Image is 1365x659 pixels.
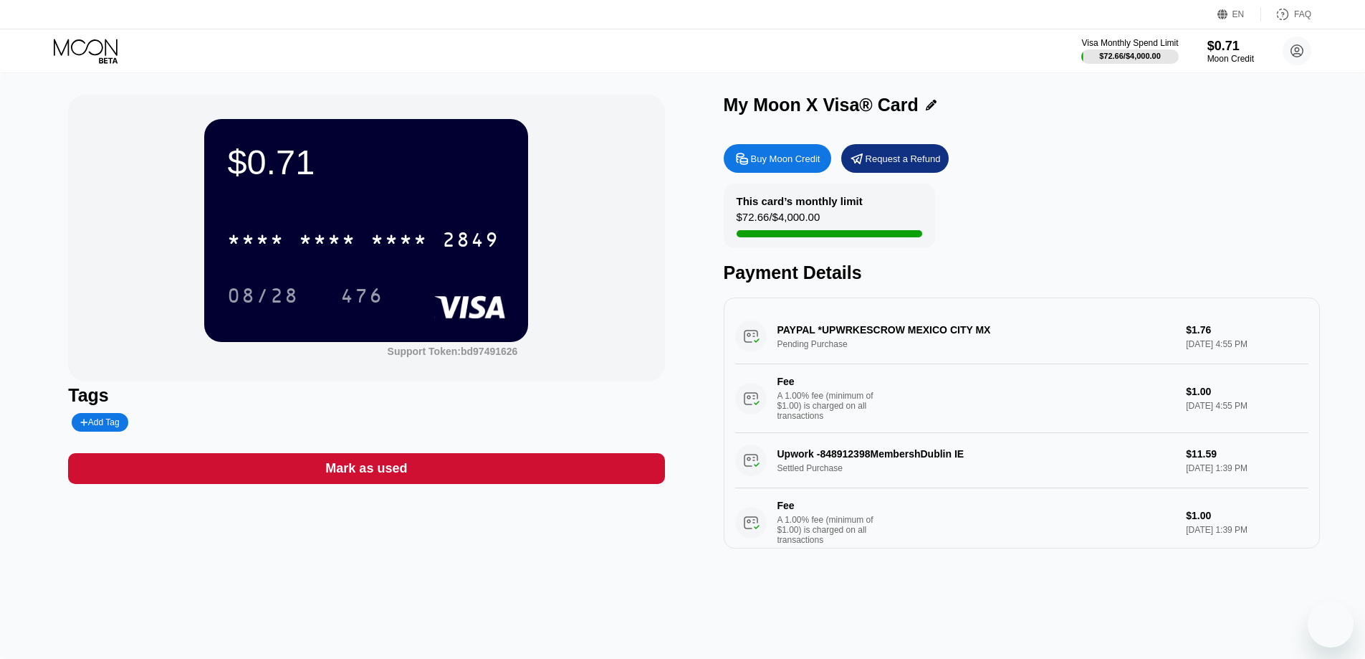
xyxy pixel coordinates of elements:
[442,230,499,253] div: 2849
[1186,401,1308,411] div: [DATE] 4:55 PM
[227,286,299,309] div: 08/28
[1207,39,1254,54] div: $0.71
[340,286,383,309] div: 476
[777,515,885,545] div: A 1.00% fee (minimum of $1.00) is charged on all transactions
[777,391,885,421] div: A 1.00% fee (minimum of $1.00) is charged on all transactions
[777,500,878,511] div: Fee
[841,144,949,173] div: Request a Refund
[1207,54,1254,64] div: Moon Credit
[866,153,941,165] div: Request a Refund
[68,453,664,484] div: Mark as used
[1217,7,1261,22] div: EN
[1308,602,1354,648] iframe: Button to launch messaging window, conversation in progress
[1294,9,1311,19] div: FAQ
[1186,386,1308,397] div: $1.00
[1261,7,1311,22] div: FAQ
[1186,525,1308,535] div: [DATE] 1:39 PM
[1186,510,1308,521] div: $1.00
[724,95,919,115] div: My Moon X Visa® Card
[1081,38,1178,48] div: Visa Monthly Spend Limit
[724,144,831,173] div: Buy Moon Credit
[68,385,664,406] div: Tags
[227,142,505,182] div: $0.71
[325,460,407,477] div: Mark as used
[388,346,518,357] div: Support Token:bd97491626
[216,278,310,313] div: 08/28
[72,413,128,432] div: Add Tag
[777,376,878,387] div: Fee
[751,153,820,165] div: Buy Moon Credit
[735,364,1308,433] div: FeeA 1.00% fee (minimum of $1.00) is charged on all transactions$1.00[DATE] 4:55 PM
[737,195,863,207] div: This card’s monthly limit
[1099,52,1161,60] div: $72.66 / $4,000.00
[724,262,1320,283] div: Payment Details
[330,278,394,313] div: 476
[735,488,1308,557] div: FeeA 1.00% fee (minimum of $1.00) is charged on all transactions$1.00[DATE] 1:39 PM
[80,417,119,427] div: Add Tag
[1232,9,1245,19] div: EN
[388,346,518,357] div: Support Token: bd97491626
[1207,39,1254,64] div: $0.71Moon Credit
[737,211,820,230] div: $72.66 / $4,000.00
[1081,38,1178,64] div: Visa Monthly Spend Limit$72.66/$4,000.00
